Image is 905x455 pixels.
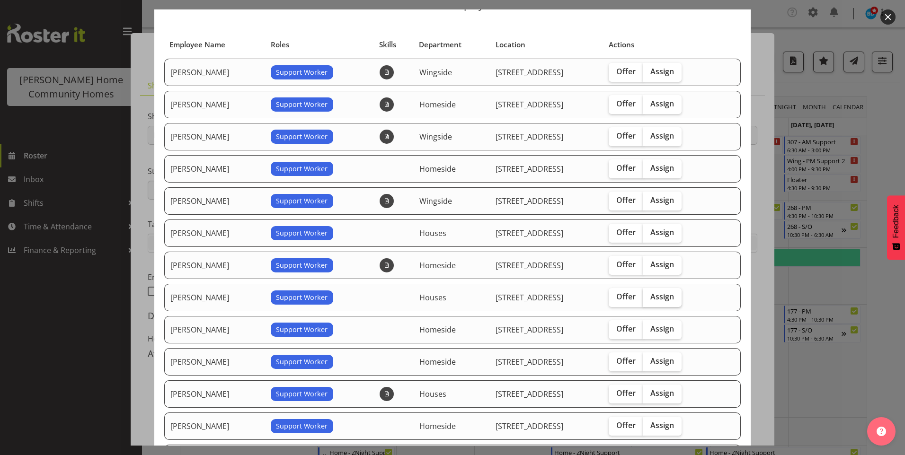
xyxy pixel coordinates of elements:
[419,421,456,431] span: Homeside
[496,421,563,431] span: [STREET_ADDRESS]
[616,420,636,430] span: Offer
[276,228,328,238] span: Support Worker
[616,227,636,237] span: Offer
[164,284,265,311] td: [PERSON_NAME]
[419,67,452,78] span: Wingside
[496,228,563,238] span: [STREET_ADDRESS]
[616,99,636,108] span: Offer
[164,59,265,86] td: [PERSON_NAME]
[419,196,452,206] span: Wingside
[496,357,563,367] span: [STREET_ADDRESS]
[276,292,328,303] span: Support Worker
[616,356,636,366] span: Offer
[616,195,636,205] span: Offer
[419,324,456,335] span: Homeside
[164,123,265,150] td: [PERSON_NAME]
[616,292,636,301] span: Offer
[887,195,905,260] button: Feedback - Show survey
[496,324,563,335] span: [STREET_ADDRESS]
[877,427,886,436] img: help-xxl-2.png
[419,260,456,271] span: Homeside
[164,252,265,279] td: [PERSON_NAME]
[164,91,265,118] td: [PERSON_NAME]
[650,99,674,108] span: Assign
[496,39,598,50] div: Location
[164,412,265,440] td: [PERSON_NAME]
[616,131,636,140] span: Offer
[276,67,328,78] span: Support Worker
[496,99,563,110] span: [STREET_ADDRESS]
[616,67,636,76] span: Offer
[164,380,265,408] td: [PERSON_NAME]
[650,227,674,237] span: Assign
[169,39,259,50] div: Employee Name
[276,421,328,431] span: Support Worker
[496,196,563,206] span: [STREET_ADDRESS]
[164,187,265,215] td: [PERSON_NAME]
[650,163,674,173] span: Assign
[419,228,446,238] span: Houses
[650,324,674,333] span: Assign
[276,389,328,399] span: Support Worker
[496,67,563,78] span: [STREET_ADDRESS]
[650,195,674,205] span: Assign
[616,163,636,173] span: Offer
[164,348,265,376] td: [PERSON_NAME]
[892,205,900,238] span: Feedback
[616,260,636,269] span: Offer
[650,292,674,301] span: Assign
[650,420,674,430] span: Assign
[650,260,674,269] span: Assign
[271,39,369,50] div: Roles
[609,39,719,50] div: Actions
[276,196,328,206] span: Support Worker
[616,388,636,398] span: Offer
[164,219,265,247] td: [PERSON_NAME]
[419,292,446,303] span: Houses
[164,316,265,343] td: [PERSON_NAME]
[276,99,328,110] span: Support Worker
[616,324,636,333] span: Offer
[650,131,674,140] span: Assign
[276,164,328,174] span: Support Worker
[419,99,456,110] span: Homeside
[276,131,328,142] span: Support Worker
[419,39,485,50] div: Department
[419,131,452,142] span: Wingside
[496,292,563,303] span: [STREET_ADDRESS]
[419,357,456,367] span: Homeside
[496,389,563,399] span: [STREET_ADDRESS]
[164,155,265,183] td: [PERSON_NAME]
[276,324,328,335] span: Support Worker
[650,356,674,366] span: Assign
[650,67,674,76] span: Assign
[496,131,563,142] span: [STREET_ADDRESS]
[650,388,674,398] span: Assign
[379,39,408,50] div: Skills
[276,260,328,271] span: Support Worker
[496,260,563,271] span: [STREET_ADDRESS]
[276,357,328,367] span: Support Worker
[419,164,456,174] span: Homeside
[496,164,563,174] span: [STREET_ADDRESS]
[419,389,446,399] span: Houses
